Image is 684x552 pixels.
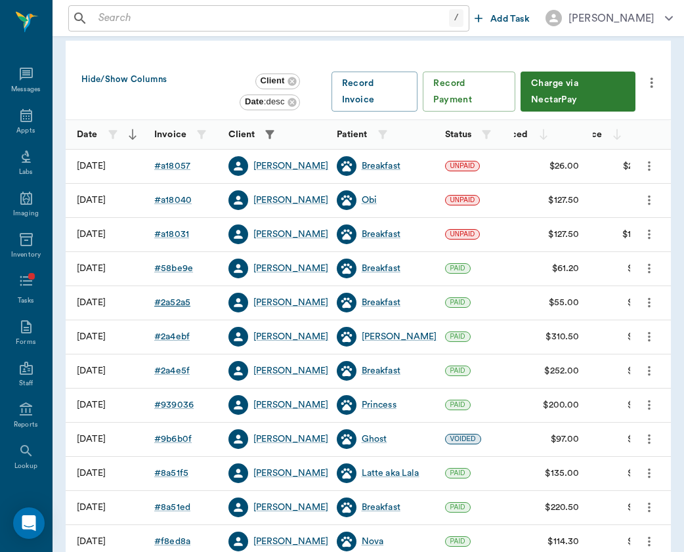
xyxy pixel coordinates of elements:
div: Inventory [11,250,41,260]
a: [PERSON_NAME] [253,194,329,207]
div: $135.00 [545,467,579,480]
div: $97.00 [551,433,580,446]
div: Imaging [13,209,39,219]
div: $220.50 [545,501,579,514]
a: Ghost [362,433,387,446]
a: Nova [362,535,384,548]
a: #f8ed8a [154,535,190,548]
a: #a18040 [154,194,192,207]
a: [PERSON_NAME] [253,228,329,241]
a: #a18057 [154,159,190,173]
button: more [639,394,660,416]
div: Staff [19,379,33,389]
strong: Invoice [154,130,186,139]
button: more [639,291,660,314]
div: Breakfast [362,501,400,514]
div: $0.00 [628,535,653,548]
button: Record Payment [423,72,515,112]
a: Breakfast [362,228,400,241]
a: #58be9e [154,262,193,275]
div: $127.50 [548,194,579,207]
button: more [639,428,660,450]
div: $114.30 [547,535,579,548]
button: more [639,223,660,245]
div: $55.00 [549,296,580,309]
a: [PERSON_NAME] [253,398,329,412]
a: [PERSON_NAME] [362,330,437,343]
button: Record Invoice [331,72,418,112]
span: PAID [446,503,470,512]
button: [PERSON_NAME] [535,6,683,30]
span: UNPAID [446,196,480,205]
a: [PERSON_NAME] [253,501,329,514]
span: PAID [446,469,470,478]
div: # 8a51ed [154,501,190,514]
a: Latte aka Lala [362,467,419,480]
div: $0.00 [628,330,653,343]
div: 05/21/25 [77,296,106,309]
button: more [639,257,660,280]
div: 08/13/25 [77,194,106,207]
div: # f8ed8a [154,535,190,548]
span: UNPAID [446,230,480,239]
button: more [639,326,660,348]
div: [PERSON_NAME] [253,330,329,343]
div: $26.00 [623,159,653,173]
span: PAID [446,537,470,546]
a: #8a51ed [154,501,190,514]
a: Breakfast [362,364,400,377]
div: Client [255,74,300,89]
span: PAID [446,366,470,375]
strong: Status [445,130,472,139]
div: 12/04/24 [77,501,106,514]
a: #2a4ebf [154,330,190,343]
div: $0.00 [628,364,653,377]
div: 05/15/25 [77,330,106,343]
button: more [641,72,663,94]
a: [PERSON_NAME] [253,262,329,275]
div: 07/15/25 [77,262,106,275]
a: [PERSON_NAME] [253,364,329,377]
div: $200.00 [543,398,579,412]
a: [PERSON_NAME] [253,433,329,446]
div: 01/10/25 [77,433,106,446]
b: Client [261,75,285,85]
div: 12/04/24 [77,467,106,480]
a: #a18031 [154,228,189,241]
a: Breakfast [362,262,400,275]
a: [PERSON_NAME] [253,296,329,309]
a: #939036 [154,398,194,412]
a: [PERSON_NAME] [253,535,329,548]
div: $127.50 [548,228,579,241]
a: Breakfast [362,296,400,309]
span: PAID [446,264,470,273]
input: Search [93,9,449,28]
strong: Client [228,130,255,139]
a: Obi [362,194,377,207]
div: 01/13/24 [77,535,106,548]
button: more [639,189,660,211]
div: 08/13/25 [77,159,106,173]
a: #8a51f5 [154,467,188,480]
div: [PERSON_NAME] [568,11,654,26]
a: #9b6b0f [154,433,192,446]
div: / [449,9,463,27]
button: more [639,360,660,382]
a: Princess [362,398,396,412]
button: more [639,496,660,519]
a: [PERSON_NAME] [253,467,329,480]
div: # a18031 [154,228,189,241]
strong: Patient [337,130,368,139]
a: [PERSON_NAME] [253,159,329,173]
span: PAID [446,298,470,307]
